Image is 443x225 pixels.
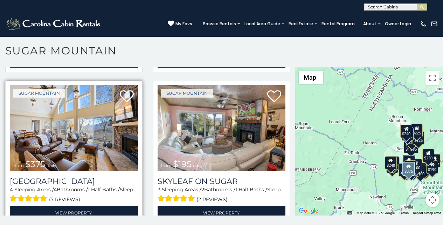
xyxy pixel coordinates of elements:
a: Skyleaf on Sugar [158,177,286,186]
div: $250 [422,149,434,162]
div: Sleeping Areas / Bathrooms / Sleeps: [158,186,286,204]
div: $125 [413,131,424,145]
span: (7 reviews) [49,195,80,204]
span: 3 [158,186,160,193]
a: Skyleaf on Sugar from $195 daily [158,85,286,171]
span: My Favs [175,21,192,27]
img: phone-regular-white.png [420,20,427,27]
a: Add to favorites [120,90,134,104]
a: Terms [399,211,409,215]
div: $1,095 [404,140,418,153]
span: daily [193,163,203,168]
a: Report a map error [413,211,441,215]
a: Add to favorites [267,90,281,104]
img: White-1-2.png [5,17,102,31]
span: 2 [201,186,204,193]
a: Rental Program [318,19,358,29]
span: from [161,163,172,168]
div: $155 [429,154,441,167]
span: $375 [25,159,45,169]
a: Sugar Mountain [13,89,65,98]
div: $195 [418,163,430,176]
span: from [13,163,24,168]
div: $225 [411,124,423,137]
h3: Little Sugar Haven [10,177,138,186]
button: Map camera controls [425,193,439,207]
span: 1 Half Baths / [88,186,120,193]
span: daily [47,163,56,168]
img: Google [297,206,320,216]
span: (2 reviews) [196,195,228,204]
a: Open this area in Google Maps (opens a new window) [297,206,320,216]
a: Owner Login [381,19,415,29]
a: My Favs [168,20,192,27]
span: Map [304,74,316,81]
span: 8 [284,186,287,193]
div: $240 [400,125,412,138]
button: Toggle fullscreen view [425,71,439,85]
a: Browse Rentals [199,19,240,29]
a: View Property [10,206,138,220]
a: Local Area Guide [241,19,284,29]
img: Little Sugar Haven [10,85,138,171]
a: Little Sugar Haven from $375 daily [10,85,138,171]
div: $200 [410,159,422,172]
span: 10 [137,186,141,193]
div: $300 [403,155,415,169]
div: $375 [402,162,415,176]
a: View Property [158,206,286,220]
span: 4 [10,186,13,193]
span: $195 [173,159,192,169]
img: mail-regular-white.png [431,20,438,27]
span: 4 [54,186,57,193]
a: About [360,19,380,29]
a: [GEOGRAPHIC_DATA] [10,177,138,186]
button: Keyboard shortcuts [347,211,352,216]
button: Change map style [299,71,323,84]
div: $190 [426,160,438,174]
div: $240 [385,156,397,170]
span: 1 Half Baths / [235,186,267,193]
div: Sleeping Areas / Bathrooms / Sleeps: [10,186,138,204]
img: Skyleaf on Sugar [158,85,286,171]
div: $190 [403,155,415,168]
a: Real Estate [285,19,317,29]
div: $195 [404,160,416,174]
a: Sugar Mountain [161,89,213,98]
div: $375 [399,163,411,177]
span: Map data ©2025 Google [357,211,395,215]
